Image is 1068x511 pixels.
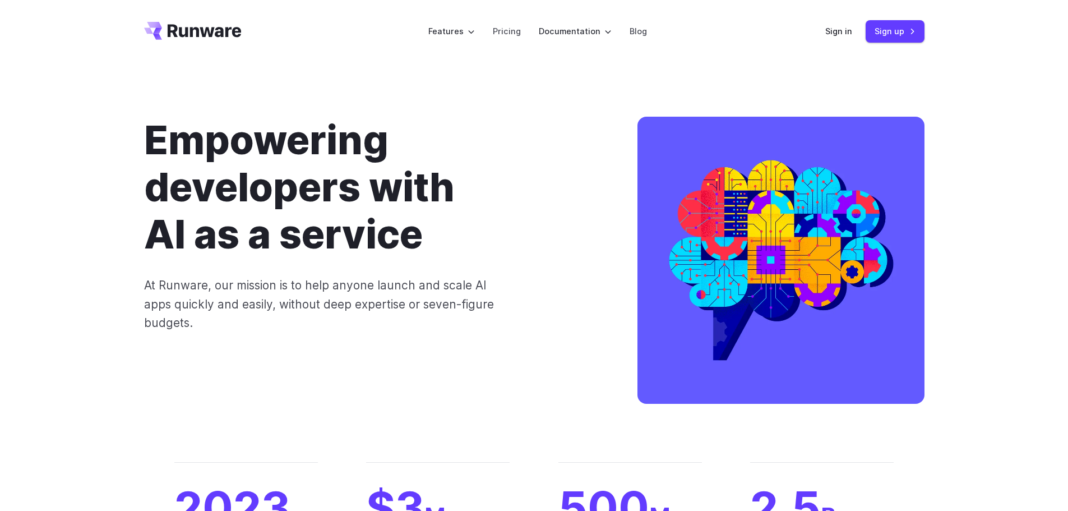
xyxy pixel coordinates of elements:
a: Go to / [144,22,242,40]
a: Blog [630,25,647,38]
label: Features [428,25,475,38]
p: At Runware, our mission is to help anyone launch and scale AI apps quickly and easily, without de... [144,276,510,332]
img: A colorful illustration of a brain made up of circuit boards [637,117,924,404]
a: Pricing [493,25,521,38]
a: Sign in [825,25,852,38]
label: Documentation [539,25,612,38]
a: Sign up [866,20,924,42]
h1: Empowering developers with AI as a service [144,117,602,258]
